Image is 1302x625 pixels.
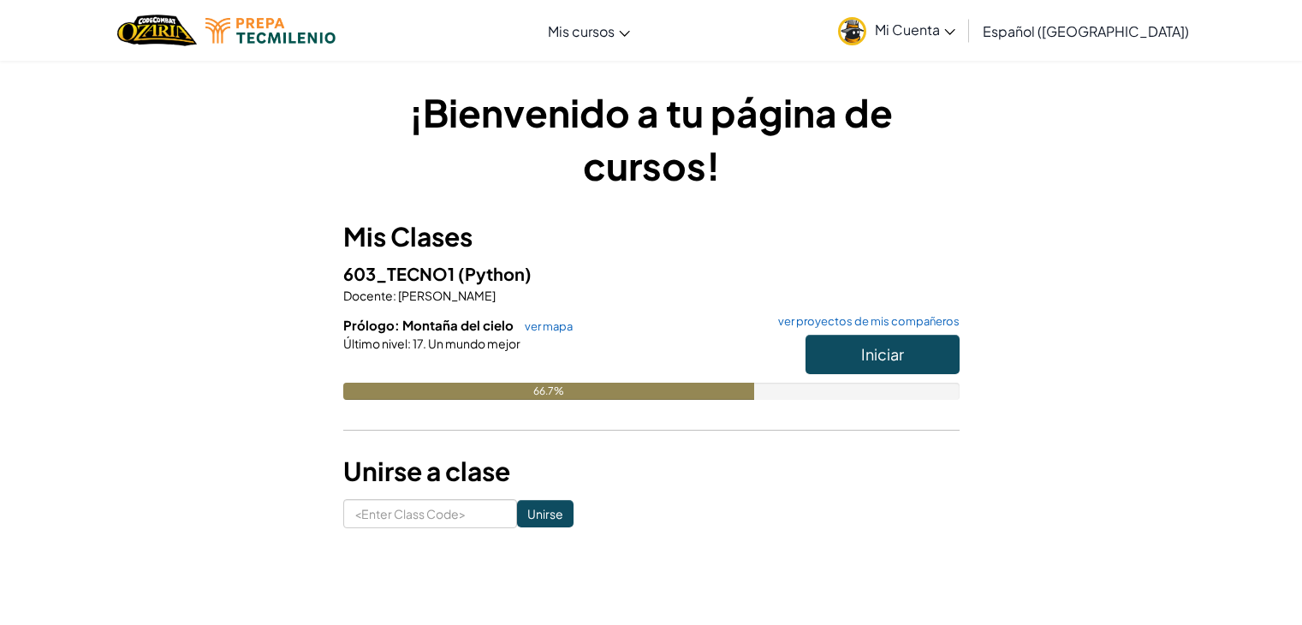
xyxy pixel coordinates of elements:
h3: Unirse a clase [343,452,960,491]
input: Unirse [517,500,574,527]
span: Español ([GEOGRAPHIC_DATA]) [983,22,1189,40]
a: Mis cursos [539,8,639,54]
h1: ¡Bienvenido a tu página de cursos! [343,86,960,192]
span: Iniciar [861,344,904,364]
img: avatar [838,17,866,45]
span: 17. [411,336,426,351]
span: 603_TECNO1 [343,263,458,284]
a: ver mapa [516,319,573,333]
span: Prólogo: Montaña del cielo [343,317,516,333]
span: [PERSON_NAME] [396,288,496,303]
a: ver proyectos de mis compañeros [770,316,960,327]
div: 66.7% [343,383,754,400]
span: : [407,336,411,351]
a: Ozaria by CodeCombat logo [117,13,197,48]
img: Tecmilenio logo [205,18,336,44]
span: Docente [343,288,393,303]
a: Mi Cuenta [829,3,964,57]
input: <Enter Class Code> [343,499,517,528]
span: Último nivel [343,336,407,351]
span: (Python) [458,263,532,284]
span: Mi Cuenta [875,21,955,39]
h3: Mis Clases [343,217,960,256]
a: Español ([GEOGRAPHIC_DATA]) [974,8,1198,54]
span: : [393,288,396,303]
span: Mis cursos [548,22,615,40]
span: Un mundo mejor [426,336,520,351]
img: Home [117,13,197,48]
button: Iniciar [806,335,960,374]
